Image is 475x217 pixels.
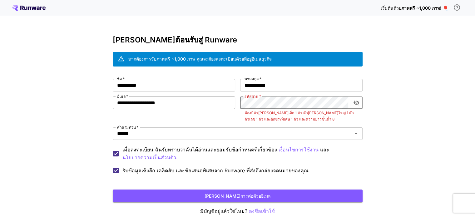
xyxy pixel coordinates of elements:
button: เมื่อลงทะเบียน ฉันรับทราบว่าฉันได้อ่านและยอมรับข้อกำหนดที่เกี่ยวข้อง เงื่อนไขการใช้งาน และ [122,154,178,161]
font: หากต้องการรับภาพฟรี ~1,000 ภาพ คุณจะต้องลงทะเบียนด้วยที่อยู่อีเมลธุรกิจ [128,56,272,62]
font: และ [320,146,329,153]
font: คำถามด่วน [117,125,136,130]
font: รหัสผ่าน [245,94,258,99]
button: [PERSON_NAME]การต่อด้วยอีเมล [113,190,363,202]
button: เพื่อให้มีสิทธิ์ได้รับเครดิตฟรี คุณต้องลงทะเบียนด้วยที่อยู่อีเมลธุรกิจ และคลิกลิงก์ยืนยันในอีเมลท... [451,1,463,14]
font: มีบัญชีอยู่แล้วใช่ไหม? [200,208,247,214]
button: สลับการมองเห็นรหัสผ่าน [351,97,362,108]
font: นามสกุล [245,76,259,81]
font: ชื่อ [117,76,122,81]
font: อีเมล [117,94,126,99]
font: ต้องมีตัว[PERSON_NAME]เล็ก 1 ตัว ตัว[PERSON_NAME]ใหญ่ 1 ตัว ตัวเลข 1 ตัว และอักขระพิเศษ 1 ตัว และ... [245,111,354,121]
button: ลงชื่อเข้าใช้ [249,207,275,215]
font: เงื่อนไขการใช้งาน [279,146,319,153]
font: ภาพฟรี ~1,000 ภาพ! 🎈 [401,5,448,11]
font: เมื่อลงทะเบียน ฉันรับทราบว่าฉันได้อ่านและยอมรับข้อกำหนดที่เกี่ยวข้อง [122,146,277,153]
font: [PERSON_NAME]การต่อด้วยอีเมล [205,193,271,199]
font: นโยบายความเป็นส่วนตัว. [122,154,178,160]
button: เมื่อลงทะเบียน ฉันรับทราบว่าฉันได้อ่านและยอมรับข้อกำหนดที่เกี่ยวข้อง และ นโยบายความเป็นส่วนตัว. [279,146,319,154]
font: [PERSON_NAME]ต้อนรับสู่ Runware [113,35,237,44]
button: เปิด [352,129,360,138]
font: เริ่มต้นด้วย [381,5,401,11]
font: ลงชื่อเข้าใช้ [249,208,275,214]
font: รับข้อมูลเชิงลึก เคล็ดลับ และข้อเสนอพิเศษจาก Runware ที่ส่งถึงกล่องจดหมายของคุณ [122,167,309,174]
